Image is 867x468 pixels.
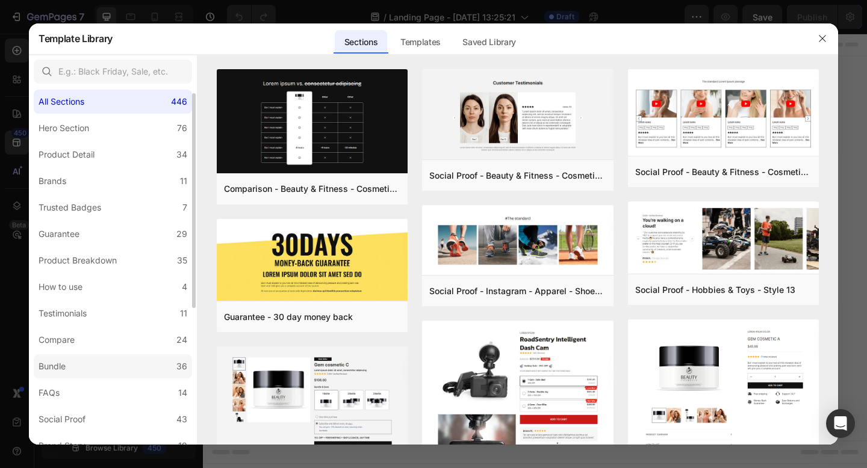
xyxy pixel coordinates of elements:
div: Saved Library [453,30,526,54]
div: 76 [177,121,187,135]
div: Trusted Badges [39,200,101,215]
div: Start with Generating from URL or image [281,331,443,340]
img: c19.png [217,69,408,176]
div: Comparison - Beauty & Fitness - Cosmetic - Ingredients - Style 19 [224,182,400,196]
div: 11 [180,174,187,188]
div: Sections [335,30,387,54]
img: sp13.png [628,202,819,276]
input: E.g.: Black Friday, Sale, etc. [34,60,192,84]
div: Bundle [39,359,66,374]
button: Add sections [274,263,356,288]
div: Social Proof [39,412,85,426]
div: Guarantee - 30 day money back [224,310,353,324]
img: g30.png [217,219,408,303]
div: Templates [391,30,450,54]
div: 19 [178,439,187,453]
div: Product Detail [39,147,95,162]
div: Social Proof - Beauty & Fitness - Cosmetic - Style 8 [635,165,812,179]
div: Social Proof - Beauty & Fitness - Cosmetic - Style 16 [429,168,606,183]
div: Open Intercom Messenger [826,409,855,438]
div: 43 [176,412,187,426]
h2: Template Library [39,23,113,54]
div: Guarantee [39,227,79,241]
div: Testimonials [39,306,87,321]
div: Brand Story [39,439,85,453]
div: Compare [39,333,75,347]
div: 7 [182,200,187,215]
img: sp16.png [422,69,613,162]
div: 36 [176,359,187,374]
div: How to use [39,280,82,294]
div: 14 [178,386,187,400]
img: sp30.png [422,205,613,276]
div: 34 [176,147,187,162]
div: 29 [176,227,187,241]
div: Product Breakdown [39,253,117,268]
div: Social Proof - Hobbies & Toys - Style 13 [635,283,795,297]
div: All Sections [39,94,84,109]
div: 446 [171,94,187,109]
div: Social Proof - Instagram - Apparel - Shoes - Style 30 [429,284,606,298]
div: 4 [182,280,187,294]
div: 35 [177,253,187,268]
div: Start with Sections from sidebar [288,239,434,254]
div: FAQs [39,386,60,400]
div: 24 [176,333,187,347]
div: Hero Section [39,121,89,135]
img: sp8.png [628,69,819,158]
button: Add elements [364,263,449,288]
div: 11 [180,306,187,321]
div: Brands [39,174,66,188]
